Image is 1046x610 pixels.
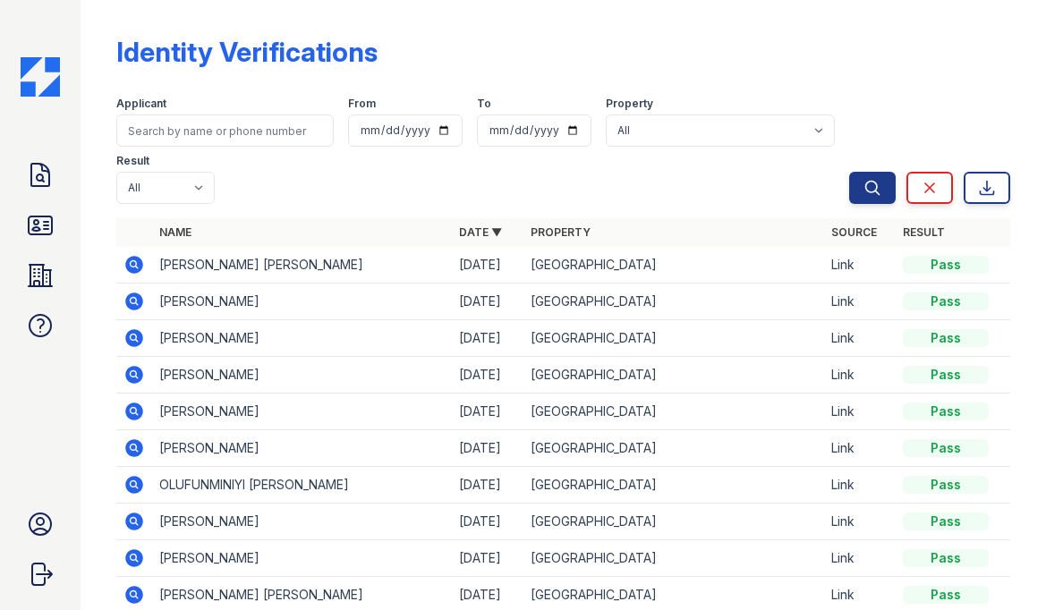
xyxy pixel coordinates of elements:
td: [GEOGRAPHIC_DATA] [523,284,824,320]
td: OLUFUNMINIYI [PERSON_NAME] [152,467,453,504]
td: Link [824,540,896,577]
div: Pass [903,476,989,494]
td: [PERSON_NAME] [PERSON_NAME] [152,247,453,284]
td: [DATE] [452,504,523,540]
div: Pass [903,402,989,420]
div: Pass [903,329,989,347]
td: [DATE] [452,540,523,577]
td: [GEOGRAPHIC_DATA] [523,394,824,430]
td: Link [824,247,896,284]
a: Source [831,225,877,239]
div: Pass [903,549,989,567]
td: [PERSON_NAME] [152,320,453,357]
label: From [348,97,376,111]
div: Pass [903,292,989,310]
label: Result [116,154,149,168]
td: Link [824,430,896,467]
td: [PERSON_NAME] [152,540,453,577]
td: Link [824,504,896,540]
td: [PERSON_NAME] [152,504,453,540]
td: Link [824,394,896,430]
td: Link [824,284,896,320]
td: [GEOGRAPHIC_DATA] [523,357,824,394]
a: Result [903,225,945,239]
td: [DATE] [452,430,523,467]
td: [DATE] [452,357,523,394]
td: [PERSON_NAME] [152,357,453,394]
td: [GEOGRAPHIC_DATA] [523,430,824,467]
td: Link [824,467,896,504]
label: Applicant [116,97,166,111]
td: [PERSON_NAME] [152,430,453,467]
td: [DATE] [452,284,523,320]
td: [DATE] [452,467,523,504]
img: CE_Icon_Blue-c292c112584629df590d857e76928e9f676e5b41ef8f769ba2f05ee15b207248.png [21,57,60,97]
div: Pass [903,366,989,384]
td: [GEOGRAPHIC_DATA] [523,540,824,577]
td: Link [824,357,896,394]
div: Pass [903,256,989,274]
td: [GEOGRAPHIC_DATA] [523,467,824,504]
input: Search by name or phone number [116,114,334,147]
div: Pass [903,439,989,457]
td: [DATE] [452,247,523,284]
td: [DATE] [452,320,523,357]
a: Property [531,225,591,239]
div: Pass [903,513,989,530]
td: [GEOGRAPHIC_DATA] [523,247,824,284]
div: Pass [903,586,989,604]
td: [PERSON_NAME] [152,394,453,430]
td: Link [824,320,896,357]
td: [PERSON_NAME] [152,284,453,320]
div: Identity Verifications [116,36,378,68]
td: [GEOGRAPHIC_DATA] [523,320,824,357]
td: [DATE] [452,394,523,430]
a: Name [159,225,191,239]
label: Property [606,97,653,111]
label: To [477,97,491,111]
a: Date ▼ [459,225,502,239]
td: [GEOGRAPHIC_DATA] [523,504,824,540]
